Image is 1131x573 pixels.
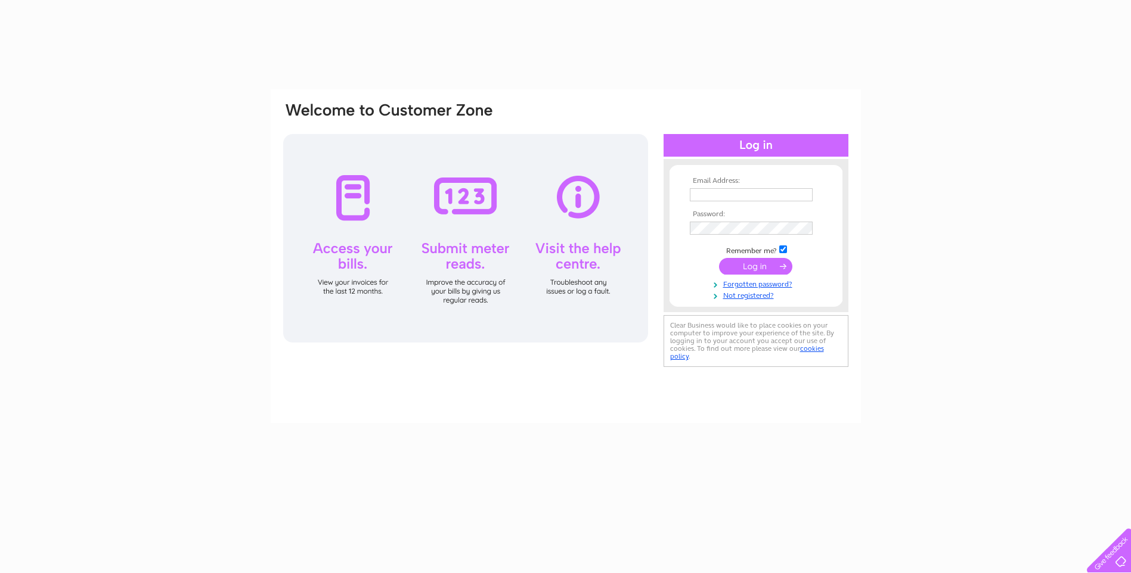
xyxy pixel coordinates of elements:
[719,258,792,275] input: Submit
[664,315,848,367] div: Clear Business would like to place cookies on your computer to improve your experience of the sit...
[690,278,825,289] a: Forgotten password?
[687,210,825,219] th: Password:
[690,289,825,300] a: Not registered?
[670,344,824,360] a: cookies policy
[687,244,825,256] td: Remember me?
[687,177,825,185] th: Email Address:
